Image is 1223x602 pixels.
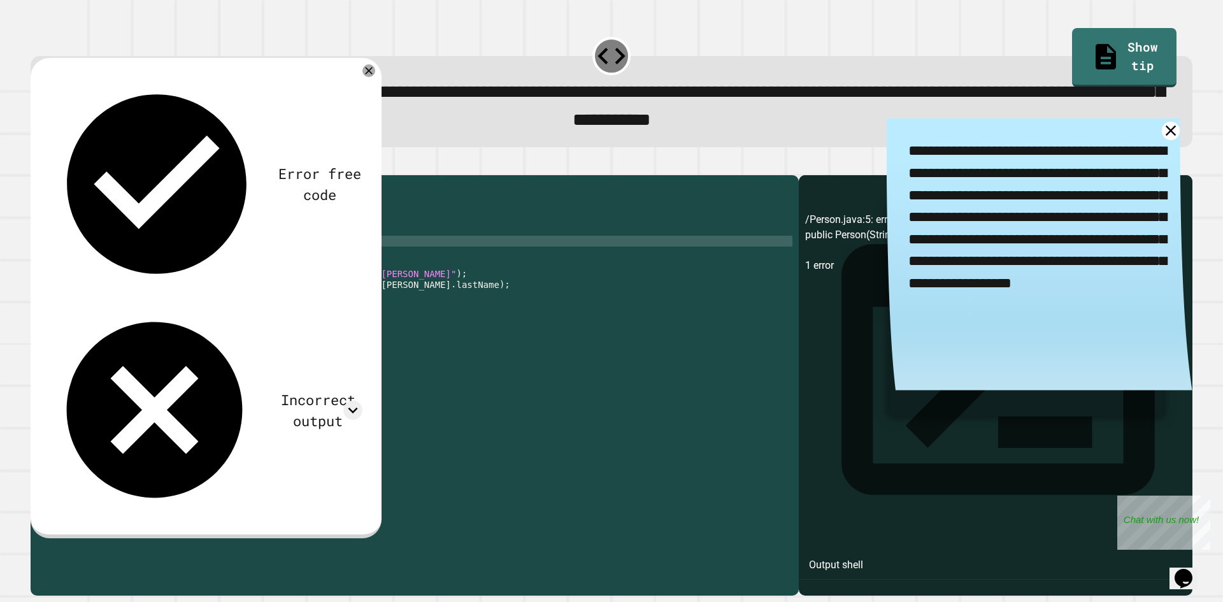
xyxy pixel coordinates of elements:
iframe: chat widget [1169,551,1210,589]
iframe: chat widget [1117,496,1210,550]
div: Error free code [277,163,362,205]
div: Incorrect output [273,389,362,431]
a: Show tip [1072,28,1176,87]
div: /Person.java:5: error: ';' expected public Person(String firstName, String lastName) ^ 1 error [805,212,1186,596]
